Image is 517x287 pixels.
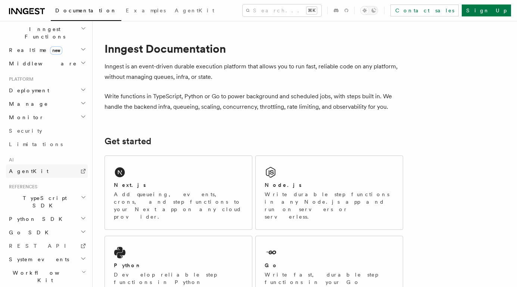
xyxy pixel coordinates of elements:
span: AgentKit [175,7,214,13]
a: Sign Up [462,4,511,16]
span: Monitor [6,114,44,121]
h2: Node.js [265,181,302,189]
span: Middleware [6,60,77,67]
button: Deployment [6,84,88,97]
span: Inngest Functions [6,25,81,40]
span: Workflow Kit [6,269,81,284]
button: Middleware [6,57,88,70]
span: Realtime [6,46,62,54]
span: new [50,46,62,55]
button: Toggle dark mode [360,6,378,15]
span: Limitations [9,141,63,147]
h1: Inngest Documentation [105,42,403,55]
a: Security [6,124,88,138]
span: TypeScript SDK [6,194,81,209]
p: Add queueing, events, crons, and step functions to your Next app on any cloud provider. [114,191,243,220]
p: Write durable step functions in any Node.js app and run on servers or serverless. [265,191,394,220]
button: Monitor [6,111,88,124]
span: Deployment [6,87,49,94]
button: Search...⌘K [243,4,321,16]
button: TypeScript SDK [6,191,88,212]
h2: Go [265,262,278,269]
a: Get started [105,136,151,146]
span: AgentKit [9,168,49,174]
button: Go SDK [6,226,88,239]
button: System events [6,253,88,266]
span: REST API [9,243,72,249]
a: Contact sales [390,4,459,16]
a: Documentation [51,2,121,21]
span: Manage [6,100,48,108]
a: REST API [6,239,88,253]
span: References [6,184,37,190]
kbd: ⌘K [306,7,317,14]
h2: Next.js [114,181,146,189]
button: Manage [6,97,88,111]
a: AgentKit [6,164,88,178]
a: AgentKit [170,2,219,20]
p: Inngest is an event-driven durable execution platform that allows you to run fast, reliable code ... [105,61,403,82]
span: System events [6,256,69,263]
a: Examples [121,2,170,20]
a: Next.jsAdd queueing, events, crons, and step functions to your Next app on any cloud provider. [105,155,252,230]
p: Write functions in TypeScript, Python or Go to power background and scheduled jobs, with steps bu... [105,91,403,112]
h2: Python [114,262,141,269]
span: Platform [6,76,34,82]
button: Python SDK [6,212,88,226]
span: Go SDK [6,229,53,236]
button: Workflow Kit [6,266,88,287]
a: Limitations [6,138,88,151]
a: Node.jsWrite durable step functions in any Node.js app and run on servers or serverless. [255,155,403,230]
span: AI [6,157,14,163]
span: Python SDK [6,215,67,223]
span: Documentation [55,7,117,13]
span: Security [9,128,42,134]
span: Examples [126,7,166,13]
button: Inngest Functions [6,22,88,43]
button: Realtimenew [6,43,88,57]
